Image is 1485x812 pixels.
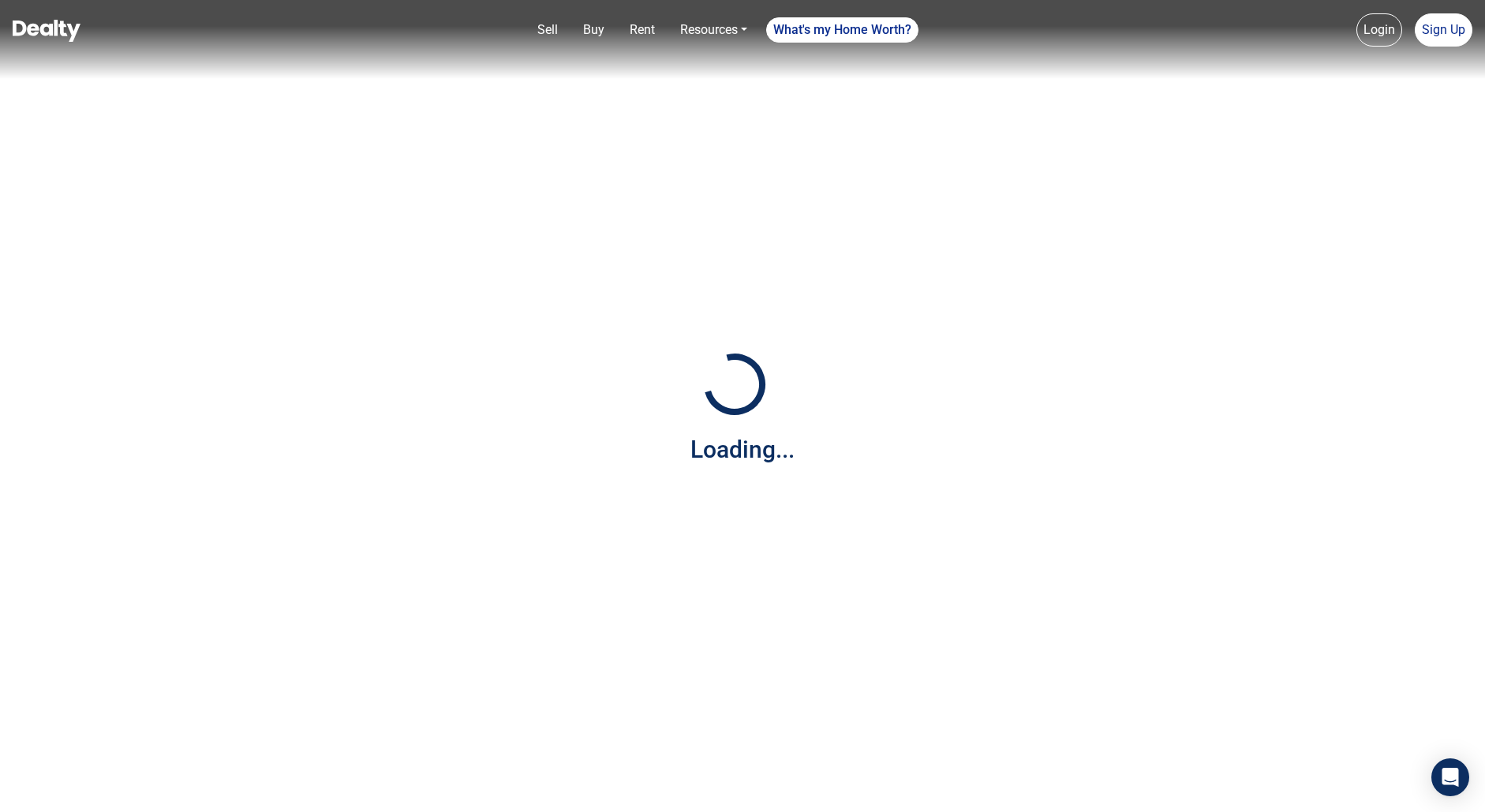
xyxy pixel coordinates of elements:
[695,345,774,424] img: Loading
[1431,758,1469,796] div: Open Intercom Messenger
[8,765,55,812] iframe: BigID CMP Widget
[766,17,918,43] a: What's my Home Worth?
[1415,13,1472,47] a: Sign Up
[531,14,564,46] a: Sell
[623,14,661,46] a: Rent
[13,20,80,42] img: Dealty - Buy, Sell & Rent Homes
[674,14,754,46] a: Resources
[690,432,795,467] div: Loading...
[1356,13,1402,47] a: Login
[577,14,611,46] a: Buy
